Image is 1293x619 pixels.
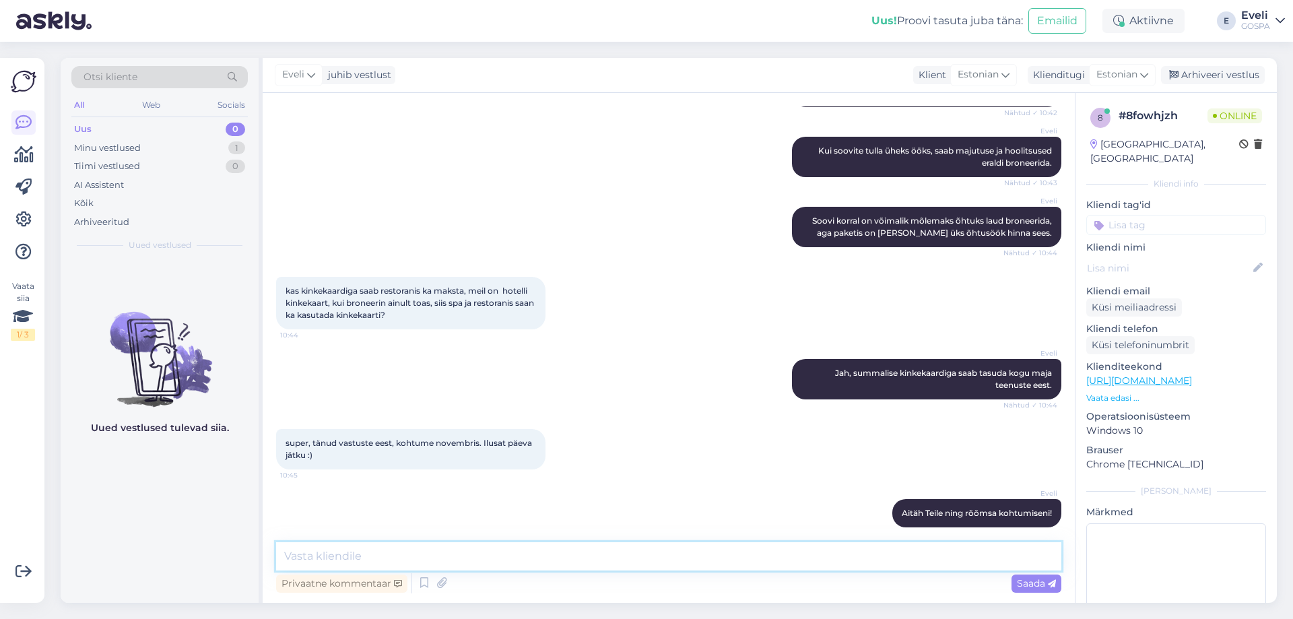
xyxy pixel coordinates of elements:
div: 1 / 3 [11,329,35,341]
p: Kliendi telefon [1086,322,1266,336]
div: 1 [228,141,245,155]
div: AI Assistent [74,178,124,192]
span: Estonian [1096,67,1137,82]
p: Windows 10 [1086,424,1266,438]
span: Saada [1017,577,1056,589]
span: kas kinkekaardiga saab restoranis ka maksta, meil on hotelli kinkekaart, kui broneerin ainult toa... [286,286,536,320]
a: [URL][DOMAIN_NAME] [1086,374,1192,387]
input: Lisa tag [1086,215,1266,235]
div: Tiimi vestlused [74,160,140,173]
div: [PERSON_NAME] [1086,485,1266,497]
span: Jah, summalise kinkekaardiga saab tasuda kogu maja teenuste eest. [835,368,1054,390]
span: Nähtud ✓ 10:44 [1003,400,1057,410]
div: 0 [226,123,245,136]
span: Otsi kliente [84,70,137,84]
div: # 8fowhjzh [1119,108,1207,124]
span: 8 [1098,112,1103,123]
span: super, tänud vastuste eest, kohtume novembris. Ilusat päeva jätku :) [286,438,534,460]
input: Lisa nimi [1087,261,1251,275]
div: Arhiveeritud [74,216,129,229]
p: Brauser [1086,443,1266,457]
span: 10:44 [280,330,331,340]
div: Klient [913,68,946,82]
div: 0 [226,160,245,173]
span: Nähtud ✓ 10:43 [1004,178,1057,188]
div: GOSPA [1241,21,1270,32]
p: Vaata edasi ... [1086,392,1266,404]
span: Soovi korral on võimalik mõlemaks õhtuks laud broneerida, aga paketis on [PERSON_NAME] üks õhtusö... [812,216,1054,238]
b: Uus! [871,14,897,27]
p: Chrome [TECHNICAL_ID] [1086,457,1266,471]
div: juhib vestlust [323,68,391,82]
a: EveliGOSPA [1241,10,1285,32]
span: Nähtud ✓ 10:44 [1003,248,1057,258]
div: Eveli [1241,10,1270,21]
div: Aktiivne [1102,9,1185,33]
div: Socials [215,96,248,114]
p: Uued vestlused tulevad siia. [91,421,229,435]
span: 10:45 [1007,528,1057,538]
p: Kliendi nimi [1086,240,1266,255]
span: Kui soovite tulla üheks ööks, saab majutuse ja hoolitsused eraldi broneerida. [818,145,1054,168]
p: Operatsioonisüsteem [1086,410,1266,424]
img: Askly Logo [11,69,36,94]
p: Märkmed [1086,505,1266,519]
span: Eveli [1007,488,1057,498]
div: Arhiveeri vestlus [1161,66,1265,84]
div: Klienditugi [1028,68,1085,82]
div: Kliendi info [1086,178,1266,190]
p: Kliendi tag'id [1086,198,1266,212]
span: Nähtud ✓ 10:42 [1004,108,1057,118]
p: Klienditeekond [1086,360,1266,374]
div: Privaatne kommentaar [276,575,407,593]
span: Estonian [958,67,999,82]
button: Emailid [1028,8,1086,34]
div: Minu vestlused [74,141,141,155]
span: 10:45 [280,470,331,480]
div: Proovi tasuta juba täna: [871,13,1023,29]
span: Aitäh Teile ning rõõmsa kohtumiseni! [902,508,1052,518]
div: [GEOGRAPHIC_DATA], [GEOGRAPHIC_DATA] [1090,137,1239,166]
span: Online [1207,108,1262,123]
div: All [71,96,87,114]
div: Küsi meiliaadressi [1086,298,1182,317]
div: Kõik [74,197,94,210]
div: Web [139,96,163,114]
div: Vaata siia [11,280,35,341]
p: Kliendi email [1086,284,1266,298]
span: Eveli [1007,126,1057,136]
div: E [1217,11,1236,30]
span: Uued vestlused [129,239,191,251]
img: No chats [61,288,259,409]
span: Eveli [1007,348,1057,358]
div: Uus [74,123,92,136]
span: Eveli [282,67,304,82]
div: Küsi telefoninumbrit [1086,336,1195,354]
span: Eveli [1007,196,1057,206]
